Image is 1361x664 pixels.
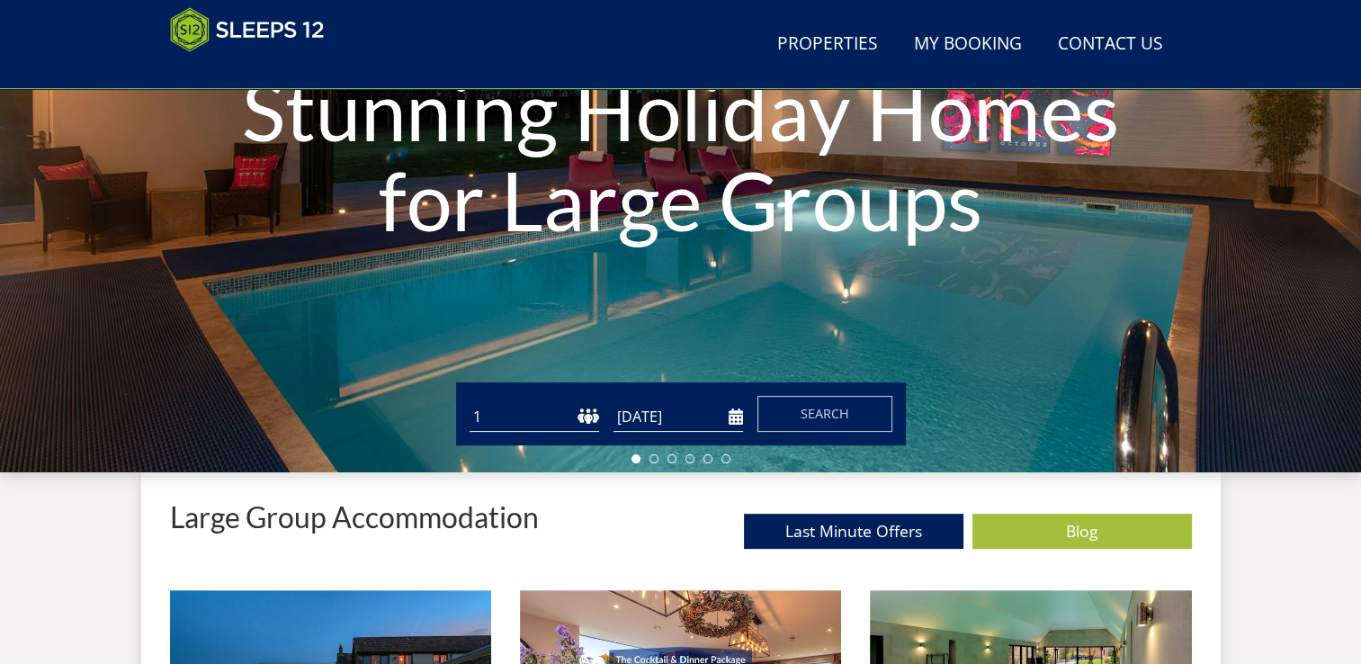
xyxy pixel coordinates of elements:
[972,514,1192,549] a: Blog
[1051,24,1170,65] a: Contact Us
[757,396,892,432] button: Search
[170,7,325,52] img: Sleeps 12
[613,402,743,432] input: Arrival Date
[204,29,1157,281] h1: Stunning Holiday Homes for Large Groups
[770,24,885,65] a: Properties
[170,501,539,533] p: Large Group Accommodation
[801,405,849,422] span: Search
[907,24,1029,65] a: My Booking
[161,63,350,78] iframe: Customer reviews powered by Trustpilot
[744,514,963,549] a: Last Minute Offers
